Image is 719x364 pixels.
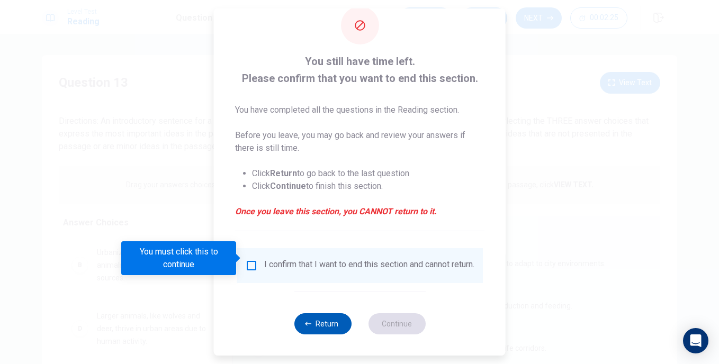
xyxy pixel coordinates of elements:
div: Open Intercom Messenger [683,328,708,353]
em: Once you leave this section, you CANNOT return to it. [235,205,484,218]
span: You still have time left. Please confirm that you want to end this section. [235,53,484,87]
button: Return [294,313,351,334]
li: Click to finish this section. [252,180,484,193]
button: Continue [368,313,425,334]
div: I confirm that I want to end this section and cannot return. [264,259,474,272]
strong: Continue [270,181,306,191]
span: You must click this to continue [245,259,258,272]
p: Before you leave, you may go back and review your answers if there is still time. [235,129,484,154]
strong: Return [270,168,297,178]
li: Click to go back to the last question [252,167,484,180]
div: You must click this to continue [121,241,236,275]
p: You have completed all the questions in the Reading section. [235,104,484,116]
